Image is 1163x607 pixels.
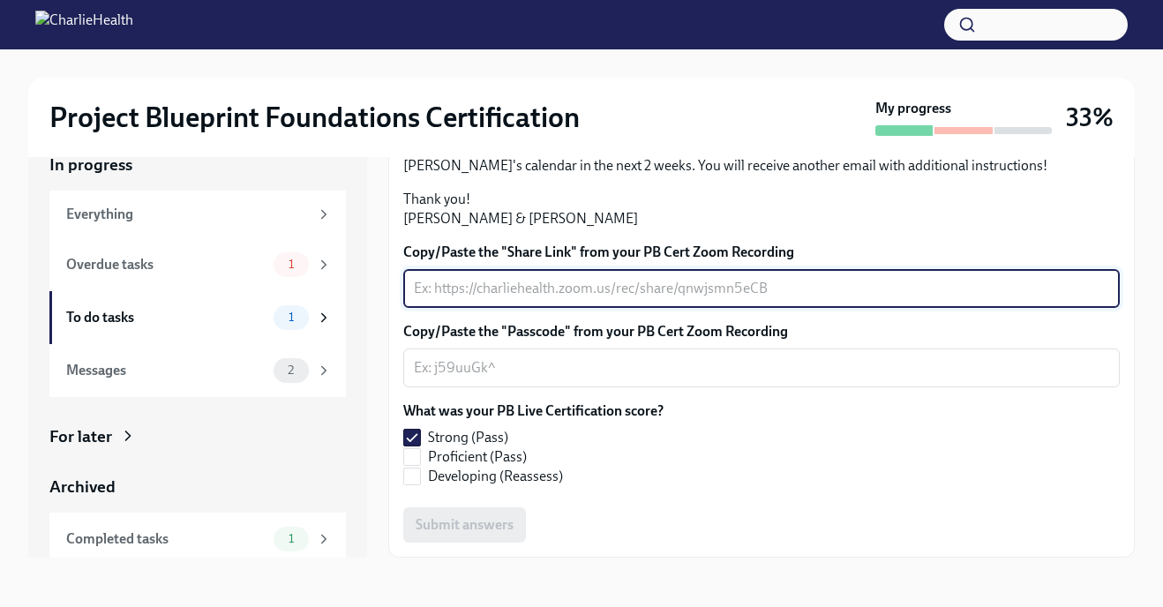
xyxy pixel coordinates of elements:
a: To do tasks1 [49,291,346,344]
a: Everything [49,191,346,238]
h2: Project Blueprint Foundations Certification [49,100,580,135]
span: Developing (Reassess) [428,467,563,486]
span: 1 [278,532,304,545]
span: Proficient (Pass) [428,447,527,467]
p: Thank you! [PERSON_NAME] & [PERSON_NAME] [403,190,1120,229]
img: CharlieHealth [35,11,133,39]
span: 1 [278,311,304,324]
span: 1 [278,258,304,271]
a: In progress [49,154,346,176]
a: Archived [49,476,346,498]
h3: 33% [1066,101,1114,133]
div: To do tasks [66,308,266,327]
div: Completed tasks [66,529,266,549]
div: Messages [66,361,266,380]
a: Overdue tasks1 [49,238,346,291]
strong: My progress [875,99,951,118]
a: For later [49,425,346,448]
div: For later [49,425,112,448]
div: Everything [66,205,309,224]
a: Messages2 [49,344,346,397]
a: Completed tasks1 [49,513,346,566]
label: Copy/Paste the "Share Link" from your PB Cert Zoom Recording [403,243,1120,262]
label: Copy/Paste the "Passcode" from your PB Cert Zoom Recording [403,322,1120,341]
span: 2 [277,363,304,377]
label: What was your PB Live Certification score? [403,401,664,421]
div: Overdue tasks [66,255,266,274]
span: Strong (Pass) [428,428,508,447]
